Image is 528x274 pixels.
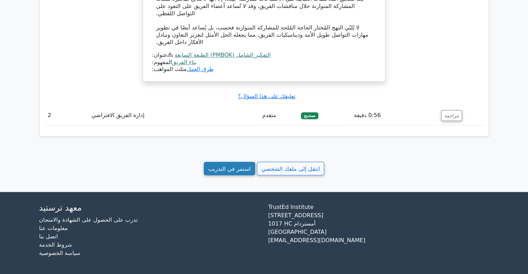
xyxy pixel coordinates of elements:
[354,112,381,118] font: 0:56 دقيقة
[444,113,459,118] font: مراجعة
[172,59,196,65] a: بناء الفريق
[238,93,295,99] a: تعليقك على هذا السؤال؟
[175,52,271,58] a: التفكير الشامل (PMBOK) الطبعة السابعة
[152,66,187,72] font: مثلث المواهب:
[268,220,316,227] font: 1017 HC أمستردام
[268,204,314,210] font: TrustEd Institute
[208,165,251,172] font: استمر في التدريب
[261,165,320,172] font: انتقل إلى ملفك الشخصي
[39,241,72,248] a: شروط الخدمة
[39,250,81,256] a: سياسة الخصوصية
[48,112,51,118] font: 2
[152,52,167,58] font: عنوان:
[187,66,213,72] a: طرق العمل
[268,229,327,235] font: [GEOGRAPHIC_DATA]
[39,216,138,223] a: تدرب على الحصول على الشهادة والامتحان
[152,59,172,65] font: المفهوم:
[39,233,58,240] a: اتصل بنا
[204,162,255,175] a: استمر في التدريب
[156,24,368,45] font: لا يُلبّي النهج المُختار الحاجة المُلحة للمشاركة المتوازنة فحسب، بل يُساعد أيضًا في تطوير مهارات ...
[268,237,366,244] font: [EMAIL_ADDRESS][DOMAIN_NAME]
[304,113,316,118] font: صحيح
[268,212,324,219] font: [STREET_ADDRESS]
[262,112,276,118] font: متقدم
[257,162,324,175] a: انتقل إلى ملفك الشخصي
[91,112,144,118] font: إدارة الفريق الافتراضي
[39,225,68,231] a: معلومات عنا
[441,110,462,121] button: مراجعة
[39,203,82,213] font: معهد ترستيد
